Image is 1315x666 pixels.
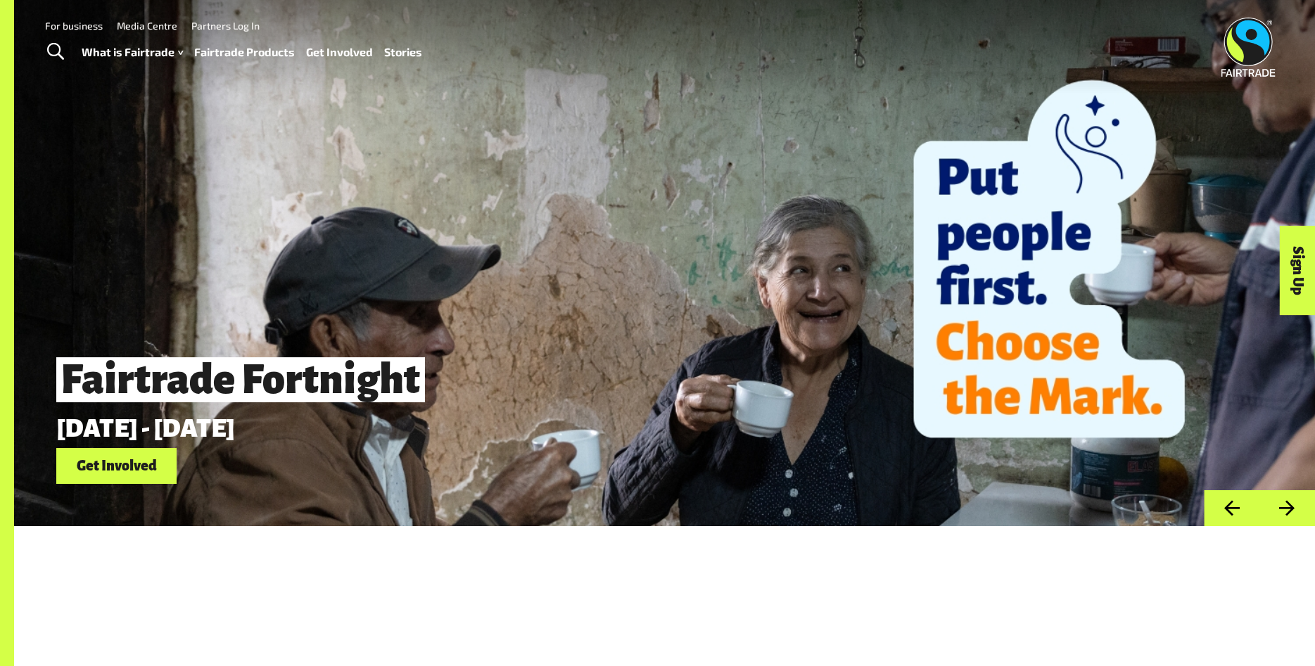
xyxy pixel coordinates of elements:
[82,42,183,63] a: What is Fairtrade
[45,20,103,32] a: For business
[38,34,72,70] a: Toggle Search
[1221,18,1276,77] img: Fairtrade Australia New Zealand logo
[56,357,425,402] span: Fairtrade Fortnight
[306,42,373,63] a: Get Involved
[194,42,295,63] a: Fairtrade Products
[56,448,177,484] a: Get Involved
[1259,490,1315,526] button: Next
[191,20,260,32] a: Partners Log In
[117,20,177,32] a: Media Centre
[1204,490,1259,526] button: Previous
[384,42,422,63] a: Stories
[56,414,1067,442] p: [DATE] - [DATE]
